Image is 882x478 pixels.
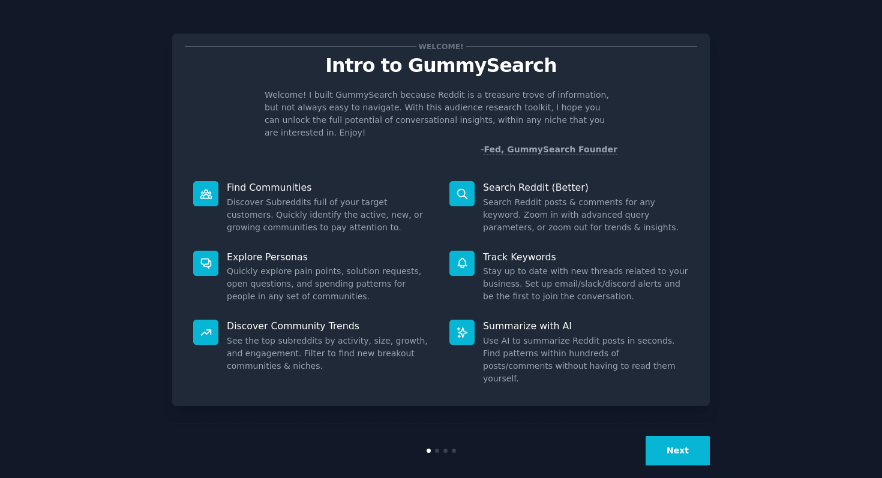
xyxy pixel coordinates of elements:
p: Summarize with AI [483,320,689,332]
p: Search Reddit (Better) [483,181,689,194]
dd: Stay up to date with new threads related to your business. Set up email/slack/discord alerts and ... [483,265,689,303]
div: - [481,143,617,156]
dd: Discover Subreddits full of your target customers. Quickly identify the active, new, or growing c... [227,196,433,234]
dd: See the top subreddits by activity, size, growth, and engagement. Filter to find new breakout com... [227,335,433,372]
dd: Quickly explore pain points, solution requests, open questions, and spending patterns for people ... [227,265,433,303]
p: Discover Community Trends [227,320,433,332]
button: Next [646,436,710,465]
dd: Search Reddit posts & comments for any keyword. Zoom in with advanced query parameters, or zoom o... [483,196,689,234]
a: Fed, GummySearch Founder [484,145,617,155]
dd: Use AI to summarize Reddit posts in seconds. Find patterns within hundreds of posts/comments with... [483,335,689,385]
span: Welcome! [416,40,466,53]
p: Find Communities [227,181,433,194]
p: Welcome! I built GummySearch because Reddit is a treasure trove of information, but not always ea... [265,89,617,139]
p: Intro to GummySearch [185,55,697,76]
p: Track Keywords [483,251,689,263]
p: Explore Personas [227,251,433,263]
